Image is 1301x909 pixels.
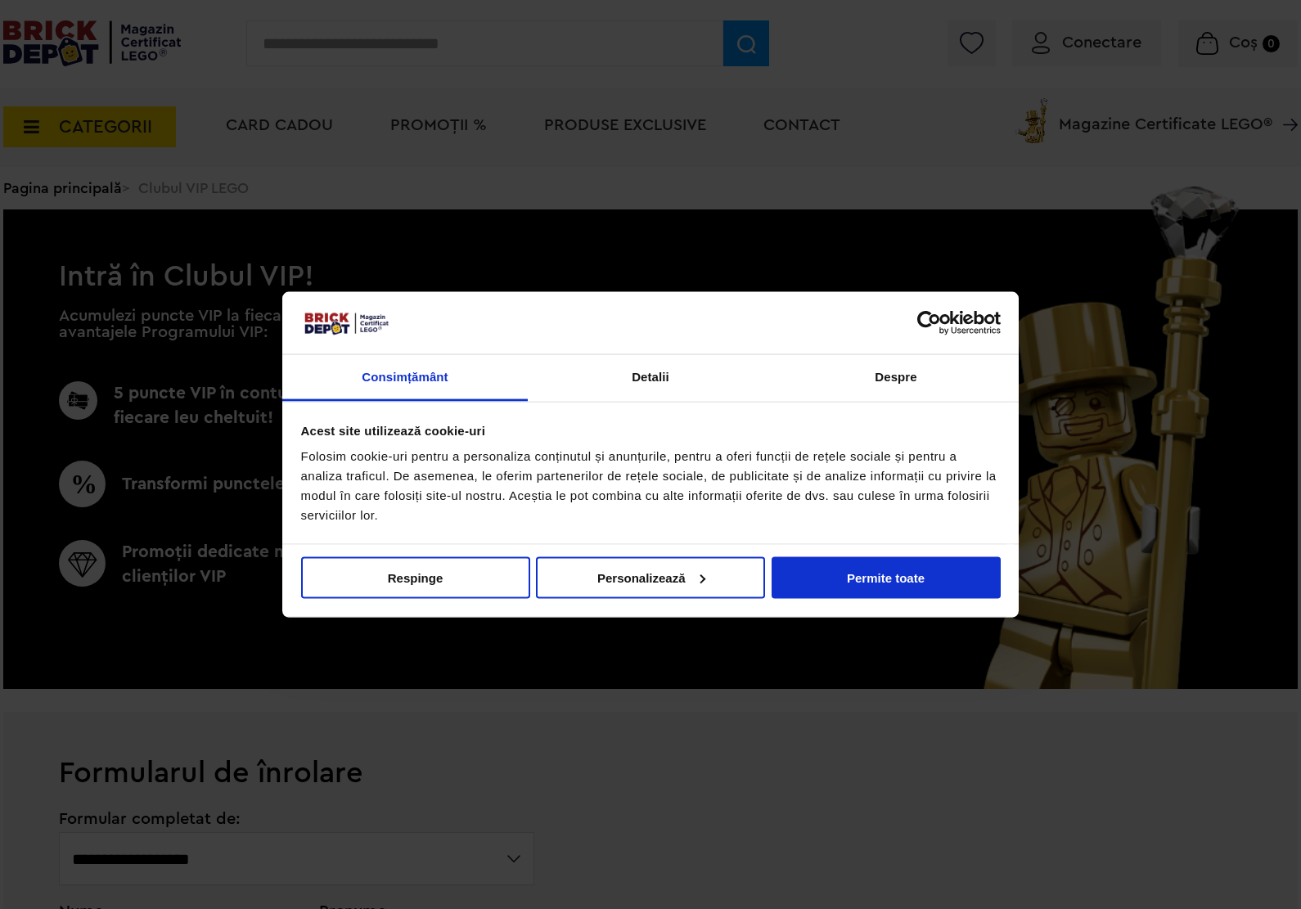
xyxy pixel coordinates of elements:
a: Consimțământ [282,355,528,402]
div: Folosim cookie-uri pentru a personaliza conținutul și anunțurile, pentru a oferi funcții de rețel... [301,447,1001,525]
a: Despre [773,355,1019,402]
div: Acest site utilizează cookie-uri [301,421,1001,440]
button: Personalizează [536,556,765,598]
a: Detalii [528,355,773,402]
img: siglă [301,310,391,336]
a: Usercentrics Cookiebot - opens in a new window [858,310,1001,335]
button: Respinge [301,556,530,598]
button: Permite toate [772,556,1001,598]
